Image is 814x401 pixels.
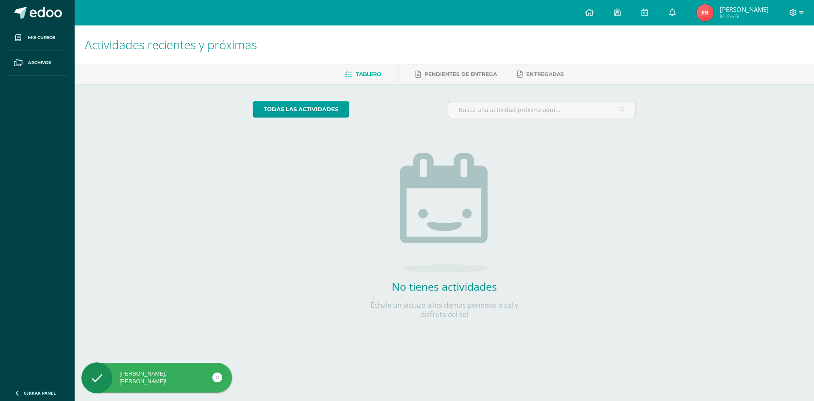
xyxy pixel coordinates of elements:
[415,67,497,81] a: Pendientes de entrega
[720,5,769,14] span: [PERSON_NAME]
[356,71,381,77] span: Tablero
[28,34,55,41] span: Mis cursos
[24,390,56,396] span: Cerrar panel
[360,279,529,294] h2: No tienes actividades
[28,59,51,66] span: Archivos
[345,67,381,81] a: Tablero
[85,36,257,53] span: Actividades recientes y próximas
[253,101,349,118] a: todas las Actividades
[448,101,636,118] input: Busca una actividad próxima aquí...
[7,25,68,50] a: Mis cursos
[400,153,489,272] img: no_activities.png
[7,50,68,76] a: Archivos
[360,300,529,319] p: Échale un vistazo a los demás períodos o sal y disfruta del sol
[720,13,769,20] span: Mi Perfil
[424,71,497,77] span: Pendientes de entrega
[81,370,232,385] div: [PERSON_NAME], [PERSON_NAME]!
[517,67,564,81] a: Entregadas
[526,71,564,77] span: Entregadas
[697,4,714,21] img: 71711bd8aa2cf53c91d992f3c93e6204.png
